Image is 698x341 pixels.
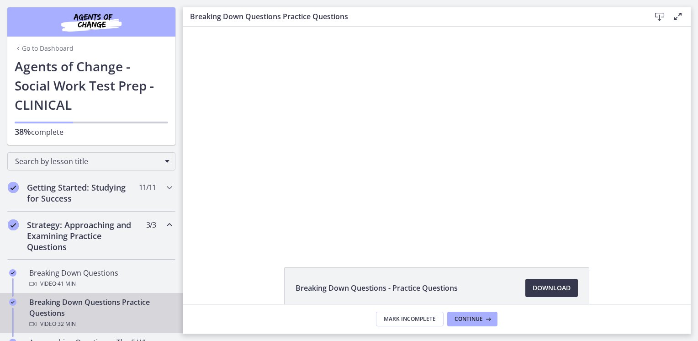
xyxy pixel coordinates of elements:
[139,182,156,193] span: 11 / 11
[7,152,175,170] div: Search by lesson title
[533,282,571,293] span: Download
[29,267,172,289] div: Breaking Down Questions
[15,126,168,138] p: complete
[183,27,691,246] iframe: Video Lesson
[190,11,636,22] h3: Breaking Down Questions Practice Questions
[8,219,19,230] i: Completed
[56,319,76,330] span: · 32 min
[29,297,172,330] div: Breaking Down Questions Practice Questions
[29,278,172,289] div: Video
[455,315,483,323] span: Continue
[9,269,16,277] i: Completed
[146,219,156,230] span: 3 / 3
[9,298,16,306] i: Completed
[27,182,138,204] h2: Getting Started: Studying for Success
[15,57,168,114] h1: Agents of Change - Social Work Test Prep - CLINICAL
[296,282,458,293] span: Breaking Down Questions - Practice Questions
[525,279,578,297] a: Download
[376,312,444,326] button: Mark Incomplete
[29,319,172,330] div: Video
[8,182,19,193] i: Completed
[15,156,160,166] span: Search by lesson title
[15,126,31,137] span: 38%
[37,11,146,33] img: Agents of Change
[27,219,138,252] h2: Strategy: Approaching and Examining Practice Questions
[447,312,497,326] button: Continue
[384,315,436,323] span: Mark Incomplete
[15,44,74,53] a: Go to Dashboard
[56,278,76,289] span: · 41 min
